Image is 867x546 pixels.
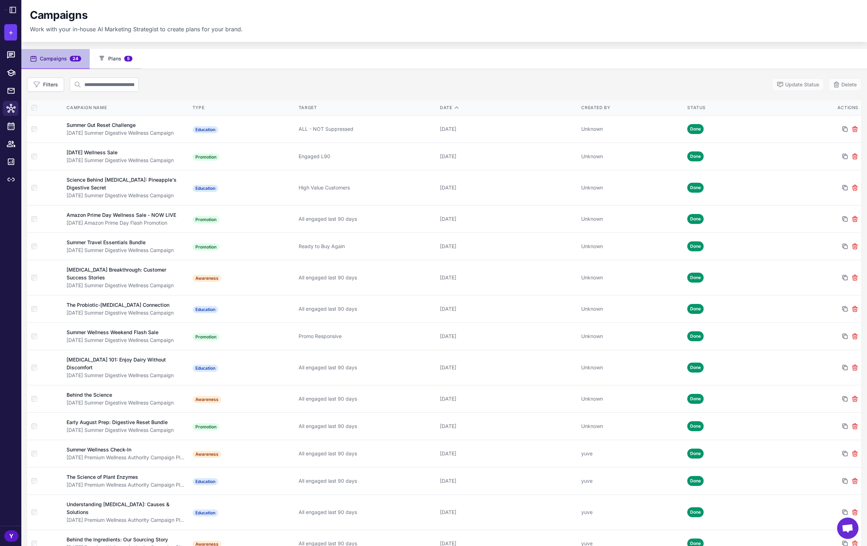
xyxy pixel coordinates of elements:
div: [DATE] [440,274,576,282]
div: [DATE] Premium Wellness Authority Campaign Plan [67,481,185,489]
div: Unknown [581,305,682,313]
div: All engaged last 90 days [299,274,434,282]
div: [DATE] [440,125,576,133]
button: Delete [828,78,861,91]
div: All engaged last 90 days [299,305,434,313]
div: Unknown [581,364,682,371]
span: Awareness [193,451,221,458]
div: [DATE] Summer Digestive Wellness Campaign [67,426,185,434]
span: Education [193,365,218,372]
div: Type [193,105,293,111]
span: Done [687,363,704,373]
div: All engaged last 90 days [299,508,434,516]
div: [MEDICAL_DATA] 101: Enjoy Dairy Without Discomfort [67,356,179,371]
div: Understanding [MEDICAL_DATA]: Causes & Solutions [67,500,179,516]
span: 24 [70,56,81,61]
span: Done [687,507,704,517]
span: Done [687,241,704,251]
div: [DATE] Premium Wellness Authority Campaign Plan [67,454,185,461]
div: The Science of Plant Enzymes [67,473,138,481]
div: Created By [581,105,682,111]
div: [DATE] Summer Digestive Wellness Campaign [67,129,185,137]
div: All engaged last 90 days [299,450,434,457]
div: Open chat [837,518,858,539]
div: Amazon Prime Day Wellness Sale - NOW LIVE [67,211,176,219]
div: Summer Travel Essentials Bundle [67,239,146,246]
button: + [4,24,17,41]
span: Done [687,214,704,224]
h1: Campaigns [30,9,88,22]
button: Filters [27,77,64,92]
div: Unknown [581,274,682,282]
div: [DATE] [440,184,576,192]
div: [DATE] Summer Digestive Wellness Campaign [67,192,185,199]
div: All engaged last 90 days [299,364,434,371]
div: [DATE] [440,215,576,223]
button: Plans5 [90,49,141,69]
div: [DATE] Summer Digestive Wellness Campaign [67,399,185,407]
div: All engaged last 90 days [299,477,434,485]
div: [DATE] [440,422,576,430]
span: Education [193,306,218,313]
div: [DATE] Summer Digestive Wellness Campaign [67,282,185,289]
span: Done [687,449,704,459]
span: Done [687,331,704,341]
span: Done [687,476,704,486]
div: All engaged last 90 days [299,395,434,403]
div: yuve [581,508,682,516]
span: + [9,27,13,38]
div: Science Behind [MEDICAL_DATA]: Pineapple's Digestive Secret [67,176,180,192]
span: Awareness [193,396,221,403]
span: Promotion [193,243,219,251]
div: Ready to Buy Again [299,242,434,250]
div: Y [4,530,19,542]
div: Promo Responsive [299,332,434,340]
span: Education [193,478,218,485]
div: Behind the Science [67,391,112,399]
div: Campaign Name [67,105,185,111]
div: [DATE] [440,477,576,485]
div: Unknown [581,332,682,340]
div: [DATE] Summer Digestive Wellness Campaign [67,309,185,317]
div: All engaged last 90 days [299,422,434,430]
span: Done [687,421,704,431]
div: yuve [581,477,682,485]
div: [DATE] [440,364,576,371]
div: Behind the Ingredients: Our Sourcing Story [67,536,168,544]
div: Summer Gut Reset Challenge [67,121,136,129]
div: [DATE] [440,450,576,457]
span: Done [687,304,704,314]
div: High Value Customers [299,184,434,192]
div: Unknown [581,125,682,133]
div: The Probiotic-[MEDICAL_DATA] Connection [67,301,169,309]
div: [DATE] [440,152,576,160]
span: Promotion [193,333,219,341]
div: Unknown [581,184,682,192]
div: yuve [581,450,682,457]
span: Done [687,394,704,404]
div: Engaged L90 [299,152,434,160]
div: [DATE] [440,332,576,340]
span: Done [687,183,704,193]
div: [DATE] [440,305,576,313]
span: Promotion [193,154,219,161]
span: Done [687,151,704,161]
div: Unknown [581,395,682,403]
div: [DATE] Summer Digestive Wellness Campaign [67,246,185,254]
span: Done [687,273,704,283]
span: 5 [124,56,132,61]
div: [MEDICAL_DATA] Breakthrough: Customer Success Stories [67,266,179,282]
th: Actions [790,100,861,116]
span: Education [193,509,218,516]
span: Awareness [193,275,221,282]
div: Status [687,105,788,111]
div: [DATE] Wellness Sale [67,149,117,156]
div: All engaged last 90 days [299,215,434,223]
span: Promotion [193,216,219,223]
button: Update Status [772,78,824,91]
div: Summer Wellness Check-In [67,446,131,454]
div: [DATE] [440,508,576,516]
p: Work with your in-house AI Marketing Strategist to create plans for your brand. [30,25,243,33]
div: Early August Prep: Digestive Reset Bundle [67,418,168,426]
button: Campaigns24 [21,49,90,69]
